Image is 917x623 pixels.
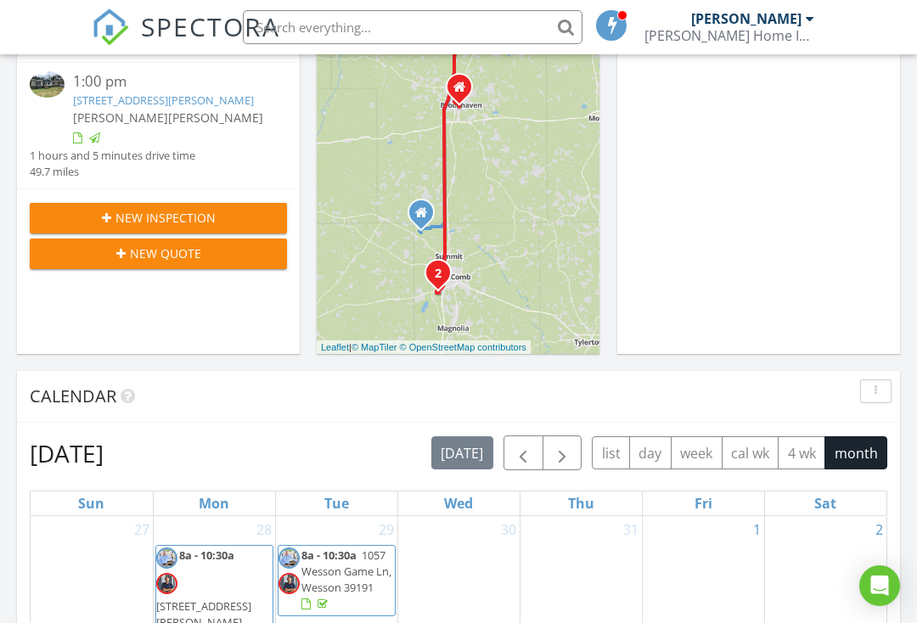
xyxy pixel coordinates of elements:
[30,148,195,164] div: 1 hours and 5 minutes drive time
[504,435,543,470] button: Previous month
[620,516,642,543] a: Go to July 31, 2025
[179,547,234,563] span: 8a - 10:30a
[131,516,153,543] a: Go to July 27, 2025
[778,436,825,469] button: 4 wk
[859,565,900,606] div: Open Intercom Messenger
[195,491,233,515] a: Monday
[278,573,300,594] img: img_3937.jpg
[73,93,254,108] a: [STREET_ADDRESS][PERSON_NAME]
[352,342,397,352] a: © MapTiler
[317,340,531,355] div: |
[92,23,280,59] a: SPECTORA
[278,547,300,569] img: 4c4147063a994414b4709ce218271e4b.jpeg
[30,164,195,180] div: 49.7 miles
[30,436,104,470] h2: [DATE]
[30,384,116,407] span: Calendar
[30,71,65,97] img: 9363554%2Fcover_photos%2FXx0mzfgvmKfqnl2DKh4L%2Fsmall.9363554-1756314868247
[73,109,168,126] span: [PERSON_NAME]
[75,491,108,515] a: Sunday
[243,10,582,44] input: Search everything...
[92,8,129,46] img: The Best Home Inspection Software - Spectora
[278,545,396,616] a: 8a - 10:30a 1057 Wesson Game Ln, Wesson 39191
[321,491,352,515] a: Tuesday
[301,547,357,563] span: 8a - 10:30a
[156,547,177,569] img: 4c4147063a994414b4709ce218271e4b.jpeg
[400,342,526,352] a: © OpenStreetMap contributors
[141,8,280,44] span: SPECTORA
[30,71,287,180] a: 1:00 pm [STREET_ADDRESS][PERSON_NAME] [PERSON_NAME][PERSON_NAME] 1 hours and 5 minutes drive time...
[824,436,887,469] button: month
[498,516,520,543] a: Go to July 30, 2025
[253,516,275,543] a: Go to July 28, 2025
[872,516,886,543] a: Go to August 2, 2025
[750,516,764,543] a: Go to August 1, 2025
[130,244,201,262] span: New Quote
[691,10,802,27] div: [PERSON_NAME]
[435,268,442,280] i: 2
[592,436,630,469] button: list
[543,435,582,470] button: Next month
[321,342,349,352] a: Leaflet
[301,547,391,612] a: 8a - 10:30a 1057 Wesson Game Ln, Wesson 39191
[73,71,266,93] div: 1:00 pm
[441,491,476,515] a: Wednesday
[30,203,287,233] button: New Inspection
[459,87,470,97] div: 113 West Chippewa Street, Brookhaven MS 39601
[691,491,716,515] a: Friday
[671,436,723,469] button: week
[301,547,391,595] span: 1057 Wesson Game Ln, Wesson 39191
[421,212,431,222] div: 1962 Kori Lane , Summit MS 39666
[565,491,598,515] a: Thursday
[431,436,493,469] button: [DATE]
[629,436,672,469] button: day
[30,239,287,269] button: New Quote
[375,516,397,543] a: Go to July 29, 2025
[811,491,840,515] a: Saturday
[115,209,216,227] span: New Inspection
[168,109,263,126] span: [PERSON_NAME]
[722,436,779,469] button: cal wk
[156,573,177,594] img: img_3937.jpg
[644,27,814,44] div: Gibson Home Inspections LLC
[438,272,448,283] div: 1160 Old Liberty Rd, McComb, MS 39648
